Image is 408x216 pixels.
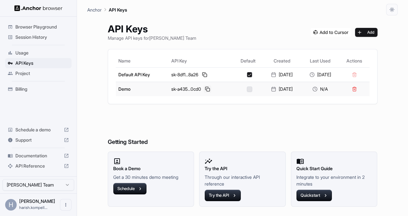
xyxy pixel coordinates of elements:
[5,58,72,68] div: API Keys
[311,28,351,37] img: Add anchorbrowser MCP server to Cursor
[15,153,61,159] span: Documentation
[5,151,72,161] div: Documentation
[87,6,127,13] nav: breadcrumb
[5,68,72,79] div: Project
[108,23,196,35] h1: API Keys
[15,163,61,169] span: API Reference
[301,54,339,67] th: Last Used
[19,198,55,204] span: Harish Kompella
[87,6,102,13] p: Anchor
[5,84,72,94] div: Billing
[205,174,280,187] p: Through our interactive API reference
[5,161,72,171] div: API Reference
[108,112,378,147] h6: Getting Started
[205,165,280,172] h2: Try the API
[60,199,72,211] button: Open menu
[113,183,147,195] button: Schedule
[108,35,196,41] p: Manage API keys for [PERSON_NAME] Team
[15,86,69,92] span: Billing
[116,67,169,82] td: Default API Key
[5,48,72,58] div: Usage
[5,199,17,211] div: H
[113,165,189,172] h2: Book a Demo
[204,85,211,93] button: Copy API key
[14,5,63,11] img: Anchor Logo
[15,60,69,66] span: API Keys
[171,71,231,79] div: sk-8df1...8a26
[15,34,69,40] span: Session History
[5,32,72,42] div: Session History
[15,70,69,77] span: Project
[296,190,332,201] button: Quickstart
[339,54,370,67] th: Actions
[15,127,61,133] span: Schedule a demo
[15,137,61,143] span: Support
[5,22,72,32] div: Browser Playground
[265,86,298,92] div: [DATE]
[296,165,372,172] h2: Quick Start Guide
[234,54,263,67] th: Default
[116,54,169,67] th: Name
[171,85,231,93] div: sk-a435...0cd0
[201,71,208,79] button: Copy API key
[265,71,298,78] div: [DATE]
[15,24,69,30] span: Browser Playground
[5,125,72,135] div: Schedule a demo
[113,174,189,180] p: Get a 30 minutes demo meeting
[109,6,127,13] p: API Keys
[304,86,337,92] div: N/A
[116,82,169,96] td: Demo
[296,174,372,187] p: Integrate to your environment in 2 minutes
[355,28,378,37] button: Add
[19,205,47,210] span: harish.kompella@irco.com
[205,190,241,201] button: Try the API
[169,54,234,67] th: API Key
[263,54,301,67] th: Created
[15,50,69,56] span: Usage
[5,135,72,145] div: Support
[304,71,337,78] div: [DATE]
